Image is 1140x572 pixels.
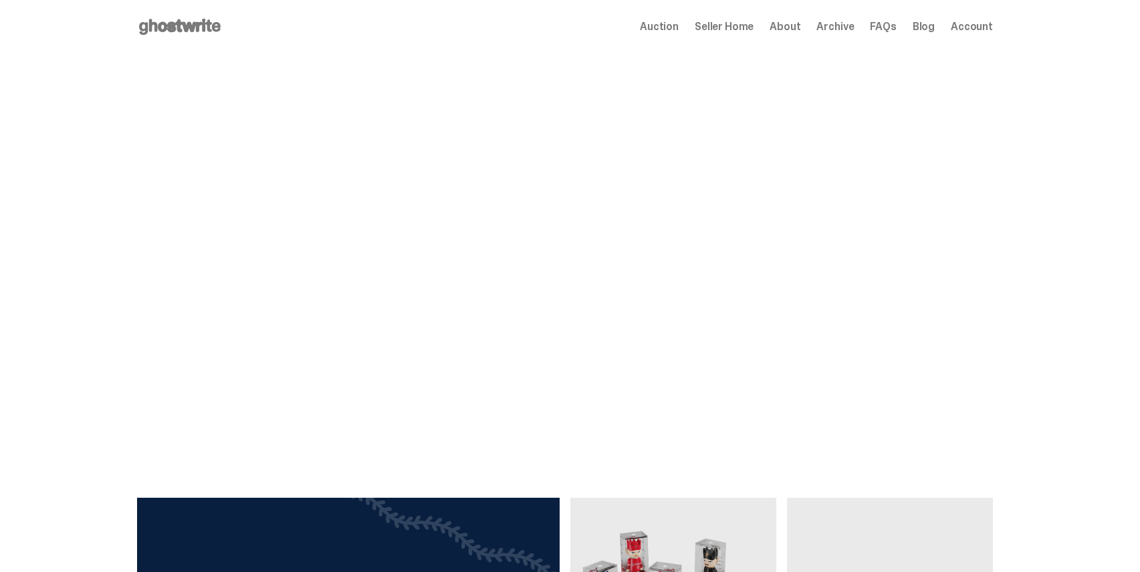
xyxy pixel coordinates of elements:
a: FAQs [870,21,896,32]
a: Archive [816,21,854,32]
a: Blog [913,21,935,32]
a: About [770,21,800,32]
a: Account [951,21,993,32]
a: Auction [640,21,679,32]
a: Seller Home [695,21,754,32]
